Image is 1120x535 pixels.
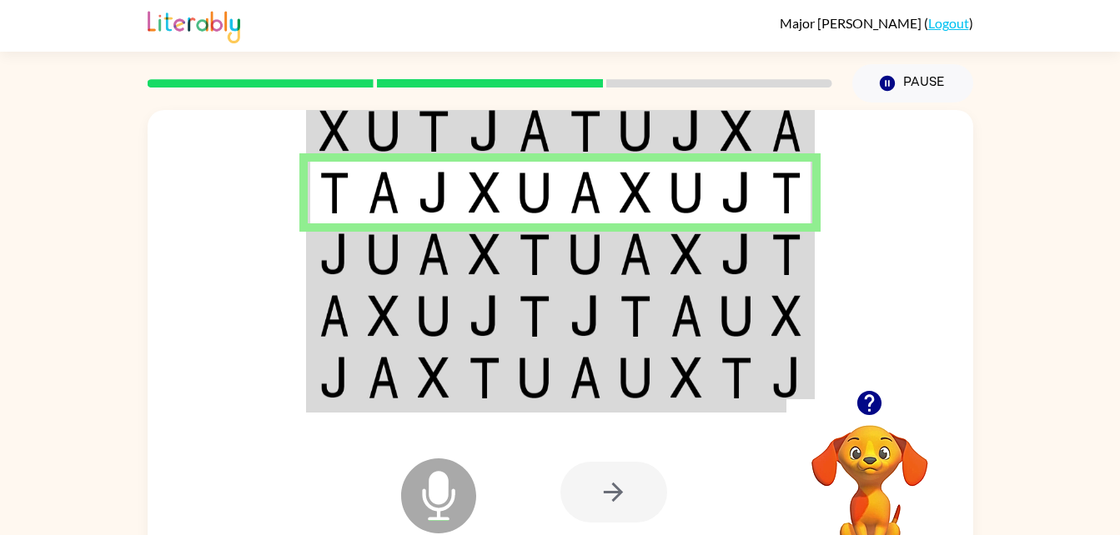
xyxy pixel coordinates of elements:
[721,295,752,337] img: u
[418,233,450,275] img: a
[368,357,399,398] img: a
[418,357,450,398] img: x
[620,357,651,398] img: u
[469,357,500,398] img: t
[469,110,500,152] img: j
[771,172,801,213] img: t
[620,233,651,275] img: a
[771,233,801,275] img: t
[570,357,601,398] img: a
[368,110,399,152] img: u
[319,295,349,337] img: a
[148,7,240,43] img: Literably
[852,64,973,102] button: Pause
[319,233,349,275] img: j
[771,357,801,398] img: j
[721,357,752,398] img: t
[469,295,500,337] img: j
[670,357,702,398] img: x
[620,295,651,337] img: t
[519,357,550,398] img: u
[368,295,399,337] img: x
[469,233,500,275] img: x
[519,172,550,213] img: u
[771,110,801,152] img: a
[519,233,550,275] img: t
[519,110,550,152] img: a
[319,110,349,152] img: x
[319,172,349,213] img: t
[928,15,969,31] a: Logout
[780,15,924,31] span: Major [PERSON_NAME]
[721,110,752,152] img: x
[418,295,450,337] img: u
[620,172,651,213] img: x
[670,233,702,275] img: x
[780,15,973,31] div: ( )
[570,110,601,152] img: t
[570,295,601,337] img: j
[368,233,399,275] img: u
[319,357,349,398] img: j
[418,172,450,213] img: j
[418,110,450,152] img: t
[570,172,601,213] img: a
[721,233,752,275] img: j
[670,172,702,213] img: u
[469,172,500,213] img: x
[570,233,601,275] img: u
[670,295,702,337] img: a
[519,295,550,337] img: t
[670,110,702,152] img: j
[771,295,801,337] img: x
[368,172,399,213] img: a
[620,110,651,152] img: u
[721,172,752,213] img: j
